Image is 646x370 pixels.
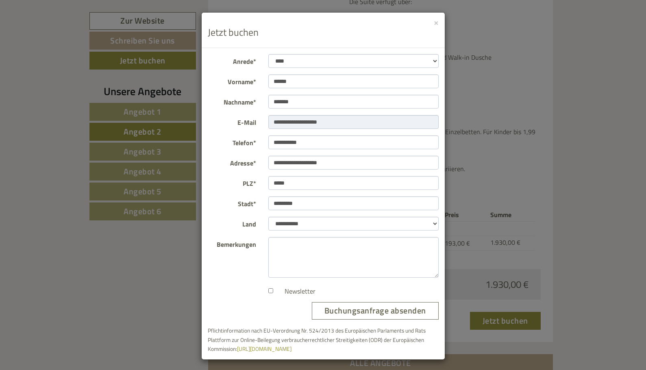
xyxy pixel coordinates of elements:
[202,156,263,168] label: Adresse*
[202,196,263,209] label: Stadt*
[202,74,263,87] label: Vorname*
[202,217,263,229] label: Land
[312,302,439,320] button: Buchungsanfrage absenden
[208,326,426,353] small: Pflichtinformation nach EU-Verordnung Nr. 524/2013 des Europäischen Parlaments und Rats Plattform...
[208,27,439,37] h3: Jetzt buchen
[202,237,263,249] label: Bemerkungen
[434,18,439,26] button: ×
[202,54,263,66] label: Anrede*
[276,287,315,296] label: Newsletter
[202,115,263,127] label: E-Mail
[237,345,291,353] a: [URL][DOMAIN_NAME]
[202,135,263,148] label: Telefon*
[202,95,263,107] label: Nachname*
